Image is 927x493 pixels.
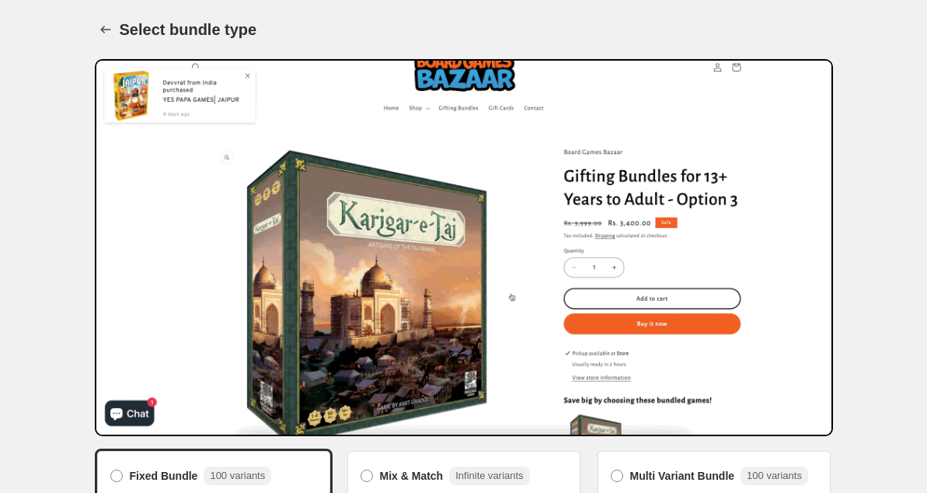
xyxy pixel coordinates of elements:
[95,59,833,436] img: Bundle Preview
[210,470,265,481] span: 100 variants
[747,470,802,481] span: 100 variants
[120,20,257,39] h1: Select bundle type
[95,19,117,40] button: Back
[130,468,198,484] span: Fixed Bundle
[380,468,444,484] span: Mix & Match
[630,468,735,484] span: Multi Variant Bundle
[455,470,523,481] span: Infinite variants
